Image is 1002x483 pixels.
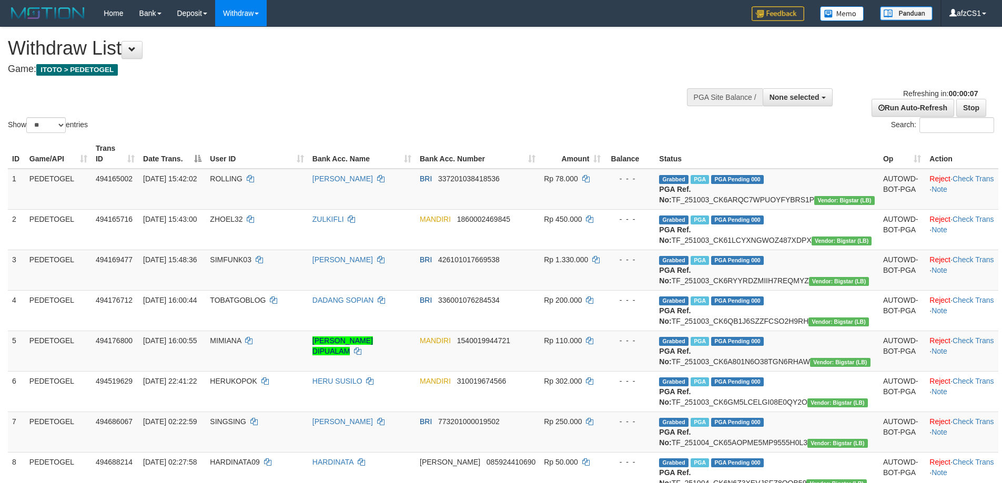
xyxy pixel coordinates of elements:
[659,387,691,406] b: PGA Ref. No:
[96,458,133,466] span: 494688214
[691,296,709,305] span: Marked by afzCS1
[420,255,432,264] span: BRI
[544,336,582,345] span: Rp 110.000
[139,139,206,169] th: Date Trans.: activate to sort column descending
[808,317,869,326] span: Vendor URL: https://dashboard.q2checkout.com/secure
[609,457,651,467] div: - - -
[420,215,451,223] span: MANDIRI
[925,169,998,210] td: · ·
[711,377,764,386] span: PGA Pending
[420,458,480,466] span: [PERSON_NAME]
[691,175,709,184] span: Marked by afzCS1
[929,377,950,385] a: Reject
[903,89,978,98] span: Refreshing in:
[312,458,353,466] a: HARDINATA
[420,336,451,345] span: MANDIRI
[891,117,994,133] label: Search:
[807,398,868,407] span: Vendor URL: https://dashboard.q2checkout.com/secure
[8,139,25,169] th: ID
[312,336,373,355] a: [PERSON_NAME] DIPUALAM
[8,5,88,21] img: MOTION_logo.png
[655,250,879,290] td: TF_251003_CK6RYYRDZMIIH7REQMYZ
[880,6,933,20] img: panduan.png
[659,185,691,204] b: PGA Ref. No:
[659,266,691,285] b: PGA Ref. No:
[711,458,764,467] span: PGA Pending
[925,371,998,412] td: · ·
[210,458,259,466] span: HARDINATA09
[929,296,950,304] a: Reject
[932,387,947,396] a: Note
[25,371,92,412] td: PEDETOGEL
[143,174,197,183] span: [DATE] 15:42:02
[711,296,764,305] span: PGA Pending
[438,296,500,304] span: Copy 336001076284534 to clipboard
[96,336,133,345] span: 494176800
[308,139,416,169] th: Bank Acc. Name: activate to sort column ascending
[932,428,947,436] a: Note
[8,290,25,331] td: 4
[96,377,133,385] span: 494519629
[879,209,925,250] td: AUTOWD-BOT-PGA
[609,254,651,265] div: - - -
[925,250,998,290] td: · ·
[609,295,651,305] div: - - -
[687,88,763,106] div: PGA Site Balance /
[544,417,582,426] span: Rp 250.000
[143,336,197,345] span: [DATE] 16:00:55
[879,169,925,210] td: AUTOWD-BOT-PGA
[457,377,506,385] span: Copy 310019674566 to clipboard
[691,377,709,386] span: Marked by afzCS1
[812,237,872,245] span: Vendor URL: https://dashboard.q2checkout.com/secure
[25,139,92,169] th: Game/API: activate to sort column ascending
[929,174,950,183] a: Reject
[919,117,994,133] input: Search:
[655,290,879,331] td: TF_251003_CK6QB1J6SZZFCSO2H9RH
[416,139,540,169] th: Bank Acc. Number: activate to sort column ascending
[544,255,588,264] span: Rp 1.330.000
[8,331,25,371] td: 5
[807,439,868,448] span: Vendor URL: https://dashboard.q2checkout.com/secure
[655,209,879,250] td: TF_251003_CK61LCYXNGWOZ487XDPX
[210,255,251,264] span: SIMFUNK03
[438,255,500,264] span: Copy 426101017669538 to clipboard
[932,468,947,477] a: Note
[814,196,875,205] span: Vendor URL: https://dashboard.q2checkout.com/secure
[763,88,833,106] button: None selected
[420,417,432,426] span: BRI
[820,6,864,21] img: Button%20Memo.svg
[312,255,373,264] a: [PERSON_NAME]
[312,417,373,426] a: [PERSON_NAME]
[655,412,879,452] td: TF_251004_CK65AOPME5MP9555H0L3
[932,306,947,315] a: Note
[25,209,92,250] td: PEDETOGEL
[659,337,689,346] span: Grabbed
[25,331,92,371] td: PEDETOGEL
[879,290,925,331] td: AUTOWD-BOT-PGA
[8,371,25,412] td: 6
[953,255,994,264] a: Check Trans
[752,6,804,21] img: Feedback.jpg
[711,337,764,346] span: PGA Pending
[8,64,657,75] h4: Game:
[655,371,879,412] td: TF_251003_CK6GM5LCELGI08E0QY2O
[8,412,25,452] td: 7
[659,225,691,244] b: PGA Ref. No:
[659,418,689,427] span: Grabbed
[96,174,133,183] span: 494165002
[711,418,764,427] span: PGA Pending
[953,174,994,183] a: Check Trans
[438,174,500,183] span: Copy 337201038418536 to clipboard
[36,64,118,76] span: ITOTO > PEDETOGEL
[953,377,994,385] a: Check Trans
[609,173,651,184] div: - - -
[953,458,994,466] a: Check Trans
[953,215,994,223] a: Check Trans
[544,296,582,304] span: Rp 200.000
[655,169,879,210] td: TF_251003_CK6ARQC7WPUOYFYBRS1P
[540,139,605,169] th: Amount: activate to sort column ascending
[544,174,578,183] span: Rp 78.000
[659,215,689,224] span: Grabbed
[92,139,139,169] th: Trans ID: activate to sort column ascending
[691,337,709,346] span: Marked by afzCS1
